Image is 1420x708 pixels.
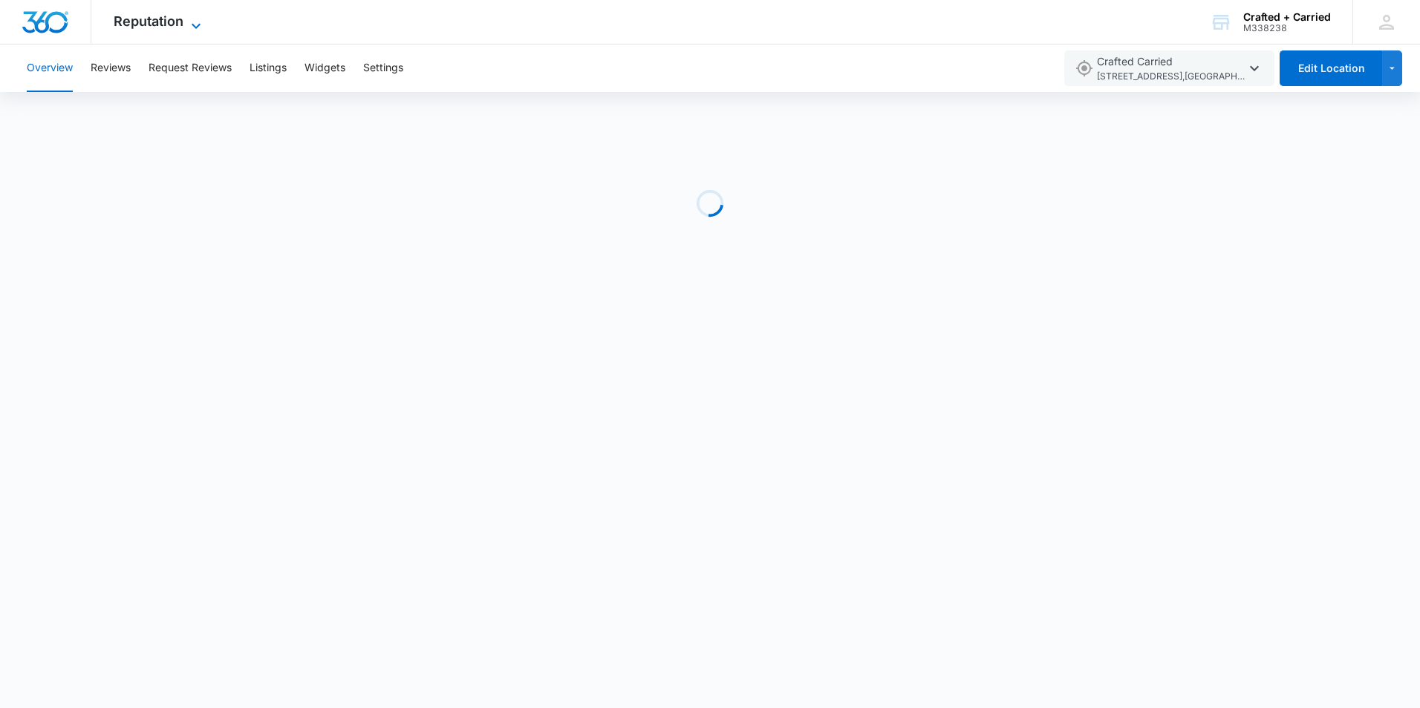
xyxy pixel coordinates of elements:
div: account name [1243,11,1331,23]
button: Listings [250,45,287,92]
span: [STREET_ADDRESS] , [GEOGRAPHIC_DATA] , OR [1097,70,1245,84]
button: Widgets [304,45,345,92]
button: Reviews [91,45,131,92]
span: Reputation [114,13,183,29]
button: Edit Location [1280,50,1382,86]
span: Crafted Carried [1097,53,1245,84]
button: Crafted Carried[STREET_ADDRESS],[GEOGRAPHIC_DATA],OR [1064,50,1274,86]
div: account id [1243,23,1331,33]
button: Request Reviews [149,45,232,92]
button: Settings [363,45,403,92]
button: Overview [27,45,73,92]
